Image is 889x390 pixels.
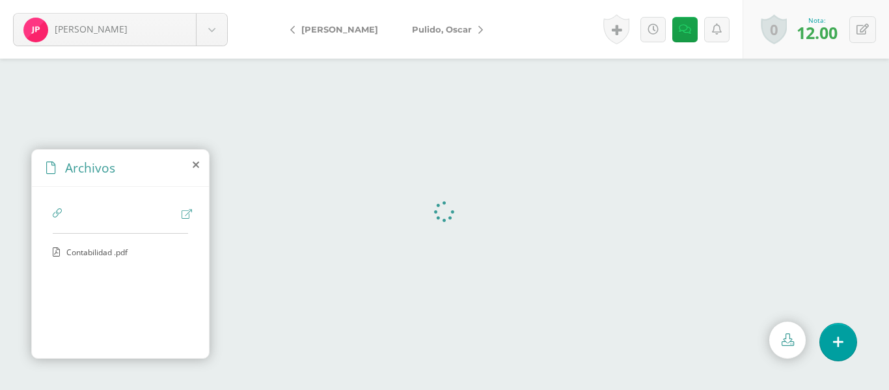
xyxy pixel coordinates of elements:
span: 12.00 [797,21,838,44]
span: [PERSON_NAME] [301,24,378,35]
div: Nota: [797,16,838,25]
a: 0 [761,14,787,44]
span: Archivos [65,159,115,176]
a: [PERSON_NAME] [14,14,227,46]
img: 5490d3be306573de717ee87395810798.png [23,18,48,42]
span: Contabilidad .pdf [66,247,173,258]
i: close [193,160,199,170]
span: [PERSON_NAME] [55,23,128,35]
a: [PERSON_NAME] [280,14,395,45]
a: Pulido, Oscar [395,14,493,45]
span: Pulido, Oscar [412,24,472,35]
